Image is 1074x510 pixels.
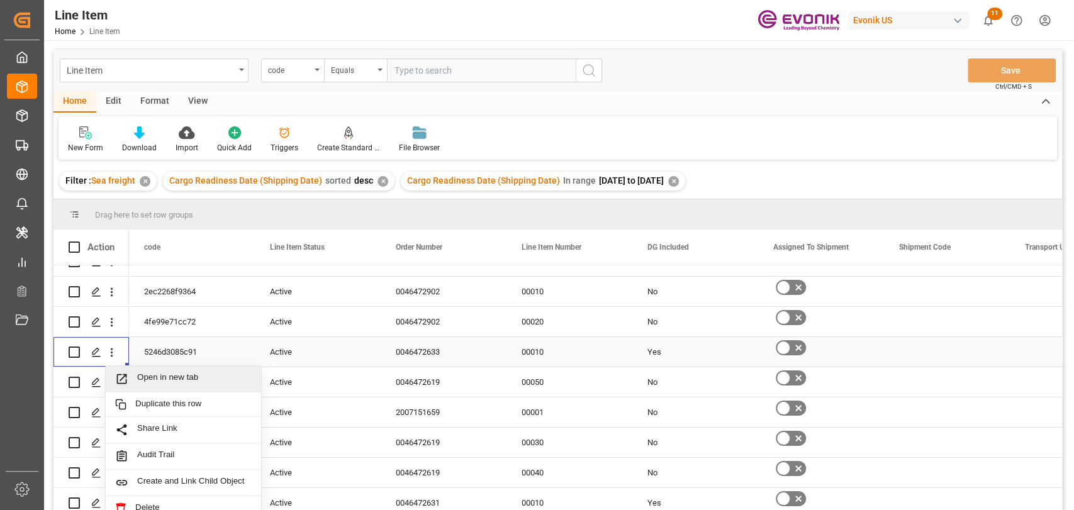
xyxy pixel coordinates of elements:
div: code [268,62,311,76]
div: No [647,368,743,397]
button: open menu [60,58,249,82]
div: 2007151659 [381,397,506,427]
div: Quick Add [217,142,252,153]
span: Order Number [396,243,442,252]
div: 00040 [506,458,632,487]
span: Shipment Code [899,243,951,252]
div: Format [131,91,179,113]
div: 00010 [506,337,632,367]
div: Press SPACE to select this row. [53,367,129,397]
div: Equals [331,62,374,76]
span: In range [563,175,596,186]
button: show 11 new notifications [974,6,1002,35]
div: 0046472619 [381,367,506,397]
div: ✕ [668,176,679,187]
div: Active [270,368,366,397]
span: [DATE] to [DATE] [599,175,664,186]
span: code [144,243,160,252]
div: No [647,458,743,487]
div: Yes [647,338,743,367]
div: Action [87,241,115,253]
div: No [647,398,743,427]
div: Line Item [55,6,120,25]
div: 00001 [506,397,632,427]
div: Edit [96,91,131,113]
div: 5246d3085c91 [129,337,255,367]
div: Download [122,142,157,153]
span: desc [354,175,373,186]
div: Press SPACE to select this row. [53,458,129,488]
span: Cargo Readiness Date (Shipping Date) [169,175,322,186]
button: Save [968,58,1056,82]
div: Active [270,308,366,336]
div: Import [176,142,198,153]
span: Filter : [65,175,91,186]
span: 11 [987,8,1002,20]
div: Press SPACE to select this row. [53,337,129,367]
span: DG Included [647,243,689,252]
div: No [647,428,743,457]
div: Line Item [67,62,235,77]
div: Press SPACE to select this row. [53,277,129,307]
div: New Form [68,142,103,153]
div: File Browser [399,142,440,153]
a: Home [55,27,76,36]
div: View [179,91,217,113]
div: No [647,277,743,306]
div: Home [53,91,96,113]
span: Line Item Status [270,243,325,252]
div: Active [270,428,366,457]
div: No [647,308,743,336]
div: Press SPACE to select this row. [53,307,129,337]
span: Line Item Number [522,243,581,252]
span: Cargo Readiness Date (Shipping Date) [407,175,560,186]
div: Evonik US [848,11,969,30]
div: 00050 [506,367,632,397]
button: open menu [261,58,324,82]
div: Triggers [271,142,298,153]
div: Active [270,398,366,427]
img: Evonik-brand-mark-Deep-Purple-RGB.jpeg_1700498283.jpeg [758,9,839,31]
button: search button [576,58,602,82]
div: Press SPACE to select this row. [53,397,129,428]
div: 00020 [506,307,632,336]
div: ✕ [140,176,150,187]
div: Active [270,338,366,367]
span: Sea freight [91,175,135,186]
div: 00010 [506,277,632,306]
div: 00030 [506,428,632,457]
div: 0046472633 [381,337,506,367]
div: 2ec2268f9364 [129,277,255,306]
div: ✕ [378,176,388,187]
span: Assigned To Shipment [773,243,849,252]
div: Active [270,458,366,487]
div: 4fe99e71cc72 [129,307,255,336]
span: Ctrl/CMD + S [995,82,1032,91]
div: 0046472619 [381,458,506,487]
div: 0046472902 [381,277,506,306]
button: Help Center [1002,6,1031,35]
div: Active [270,277,366,306]
div: Create Standard Shipment [317,142,380,153]
button: open menu [324,58,387,82]
input: Type to search [387,58,576,82]
button: Evonik US [848,8,974,32]
span: Drag here to set row groups [95,210,193,219]
div: 0046472902 [381,307,506,336]
span: sorted [325,175,351,186]
div: Press SPACE to select this row. [53,428,129,458]
div: 0046472619 [381,428,506,457]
